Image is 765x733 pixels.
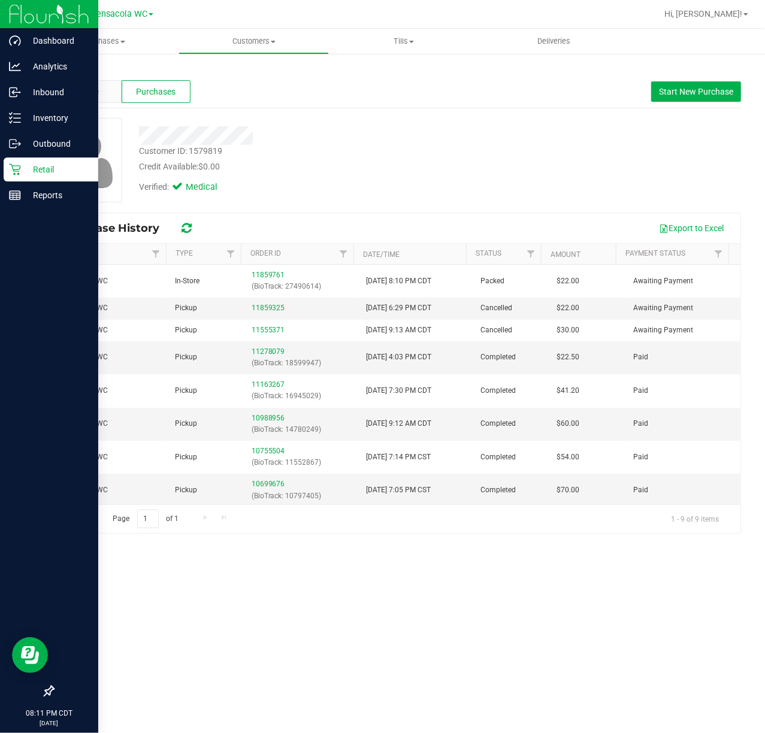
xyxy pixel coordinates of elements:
a: Customers [179,29,328,54]
span: Cancelled [480,325,512,336]
span: Paid [633,352,648,363]
a: Payment Status [626,249,686,258]
a: Type [176,249,193,258]
span: Tills [329,36,478,47]
a: Filter [146,244,166,264]
p: Dashboard [21,34,93,48]
span: [DATE] 4:03 PM CDT [366,352,431,363]
a: 10988956 [252,414,285,422]
a: Order ID [250,249,281,258]
span: $54.00 [557,452,579,463]
span: Pickup [175,352,197,363]
span: [DATE] 7:05 PM CST [366,484,431,496]
span: Awaiting Payment [633,302,693,314]
span: Paid [633,452,648,463]
span: $41.20 [557,385,579,396]
span: $22.00 [557,275,579,287]
p: Inbound [21,85,93,99]
inline-svg: Dashboard [9,35,21,47]
span: Pickup [175,302,197,314]
span: $22.50 [557,352,579,363]
span: [DATE] 9:13 AM CDT [366,325,431,336]
span: Purchases [29,36,179,47]
p: Retail [21,162,93,177]
a: 10755504 [252,447,285,455]
div: Customer ID: 1579819 [139,145,222,157]
p: Analytics [21,59,93,74]
p: 08:11 PM CDT [5,708,93,719]
inline-svg: Reports [9,189,21,201]
a: 11859325 [252,304,285,312]
inline-svg: Outbound [9,138,21,150]
div: Credit Available: [139,160,474,173]
span: Deliveries [521,36,586,47]
inline-svg: Inbound [9,86,21,98]
span: Pickup [175,418,197,429]
p: (BioTrack: 11552867) [252,457,352,468]
span: [DATE] 7:30 PM CDT [366,385,431,396]
a: 11859761 [252,271,285,279]
iframe: Resource center [12,637,48,673]
span: Completed [480,385,516,396]
span: Packed [480,275,504,287]
span: In-Store [175,275,199,287]
span: Pickup [175,325,197,336]
span: Medical [186,181,234,194]
a: Tills [329,29,479,54]
span: Pensacola WC [91,9,147,19]
span: Customers [179,36,328,47]
button: Start New Purchase [651,81,741,102]
p: Inventory [21,111,93,125]
div: Verified: [139,181,234,194]
span: Completed [480,352,516,363]
button: Export to Excel [651,218,731,238]
span: $30.00 [557,325,579,336]
a: 11555371 [252,326,285,334]
span: Hi, [PERSON_NAME]! [664,9,742,19]
a: Deliveries [479,29,628,54]
p: [DATE] [5,719,93,728]
span: $22.00 [557,302,579,314]
a: Filter [521,244,541,264]
span: 1 - 9 of 9 items [661,510,728,528]
input: 1 [137,510,159,528]
span: Pickup [175,452,197,463]
span: Awaiting Payment [633,275,693,287]
span: Purchase History [62,222,171,235]
span: Completed [480,418,516,429]
a: Filter [709,244,728,264]
a: Status [476,249,501,258]
span: $60.00 [557,418,579,429]
p: (BioTrack: 14780249) [252,424,352,435]
span: [DATE] 7:14 PM CST [366,452,431,463]
p: Outbound [21,137,93,151]
a: 11278079 [252,347,285,356]
span: Completed [480,484,516,496]
a: Filter [334,244,353,264]
p: (BioTrack: 10797405) [252,490,352,502]
p: Reports [21,188,93,202]
span: Paid [633,484,648,496]
p: (BioTrack: 18599947) [252,358,352,369]
span: $70.00 [557,484,579,496]
span: Awaiting Payment [633,325,693,336]
span: [DATE] 9:12 AM CDT [366,418,431,429]
span: Pickup [175,385,197,396]
p: (BioTrack: 16945029) [252,390,352,402]
p: (BioTrack: 27490614) [252,281,352,292]
inline-svg: Analytics [9,60,21,72]
span: [DATE] 8:10 PM CDT [366,275,431,287]
inline-svg: Retail [9,163,21,175]
span: Cancelled [480,302,512,314]
span: Completed [480,452,516,463]
a: 10699676 [252,480,285,488]
a: Date/Time [363,250,400,259]
a: 11163267 [252,380,285,389]
span: [DATE] 6:29 PM CDT [366,302,431,314]
a: Purchases [29,29,179,54]
span: Page of 1 [102,510,189,528]
span: Pickup [175,484,197,496]
a: Amount [551,250,580,259]
span: Paid [633,418,648,429]
a: Filter [221,244,241,264]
